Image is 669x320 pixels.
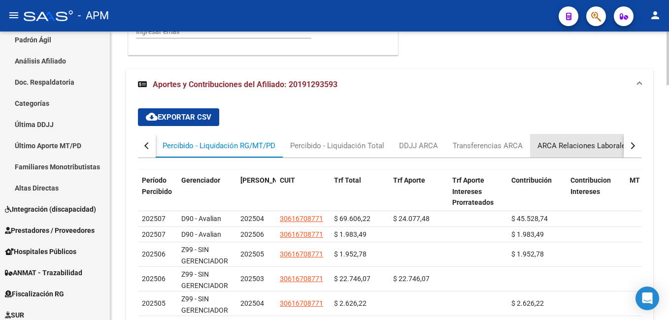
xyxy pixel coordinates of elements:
[334,230,367,238] span: $ 1.983,49
[570,176,611,195] span: Contribucion Intereses
[393,215,430,223] span: $ 24.077,48
[334,250,367,258] span: $ 1.952,78
[280,275,323,283] span: 30616708771
[334,215,370,223] span: $ 69.606,22
[78,5,109,27] span: - APM
[138,170,177,213] datatable-header-cell: Período Percibido
[142,176,172,195] span: Período Percibido
[240,230,264,238] span: 202506
[142,299,166,307] span: 202505
[636,287,659,310] div: Open Intercom Messenger
[280,215,323,223] span: 30616708771
[153,80,337,89] span: Aportes y Contribuciones del Afiliado: 20191293593
[181,176,220,184] span: Gerenciador
[5,204,96,215] span: Integración (discapacidad)
[511,215,548,223] span: $ 45.528,74
[649,9,661,21] mat-icon: person
[280,230,323,238] span: 30616708771
[507,170,567,213] datatable-header-cell: Contribución
[630,176,659,184] span: MT Bruto
[334,275,370,283] span: $ 22.746,07
[389,170,448,213] datatable-header-cell: Trf Aporte
[181,295,228,314] span: Z99 - SIN GERENCIADOR
[334,299,367,307] span: $ 2.626,22
[126,69,653,100] mat-expansion-panel-header: Aportes y Contribuciones del Afiliado: 20191293593
[146,111,158,123] mat-icon: cloud_download
[5,288,64,299] span: Fiscalización RG
[146,113,211,122] span: Exportar CSV
[276,170,330,213] datatable-header-cell: CUIT
[181,230,221,238] span: D90 - Avalian
[240,299,264,307] span: 202504
[5,246,76,257] span: Hospitales Públicos
[8,9,20,21] mat-icon: menu
[452,176,494,207] span: Trf Aporte Intereses Prorrateados
[138,108,219,126] button: Exportar CSV
[142,215,166,223] span: 202507
[537,140,630,151] div: ARCA Relaciones Laborales
[236,170,276,213] datatable-header-cell: Período Devengado
[163,140,275,151] div: Percibido - Liquidación RG/MT/PD
[511,299,544,307] span: $ 2.626,22
[142,275,166,283] span: 202506
[5,225,95,236] span: Prestadores / Proveedores
[280,176,295,184] span: CUIT
[453,140,523,151] div: Transferencias ARCA
[448,170,507,213] datatable-header-cell: Trf Aporte Intereses Prorrateados
[181,215,221,223] span: D90 - Avalian
[142,230,166,238] span: 202507
[290,140,384,151] div: Percibido - Liquidación Total
[181,246,228,265] span: Z99 - SIN GERENCIADOR
[240,215,264,223] span: 202504
[511,176,552,184] span: Contribución
[511,230,544,238] span: $ 1.983,49
[5,267,82,278] span: ANMAT - Trazabilidad
[334,176,361,184] span: Trf Total
[181,270,228,289] span: Z99 - SIN GERENCIADOR
[511,250,544,258] span: $ 1.952,78
[399,140,438,151] div: DDJJ ARCA
[393,275,430,283] span: $ 22.746,07
[330,170,389,213] datatable-header-cell: Trf Total
[240,275,264,283] span: 202503
[567,170,626,213] datatable-header-cell: Contribucion Intereses
[393,176,425,184] span: Trf Aporte
[177,170,236,213] datatable-header-cell: Gerenciador
[240,176,294,184] span: [PERSON_NAME]
[280,250,323,258] span: 30616708771
[142,250,166,258] span: 202506
[240,250,264,258] span: 202505
[280,299,323,307] span: 30616708771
